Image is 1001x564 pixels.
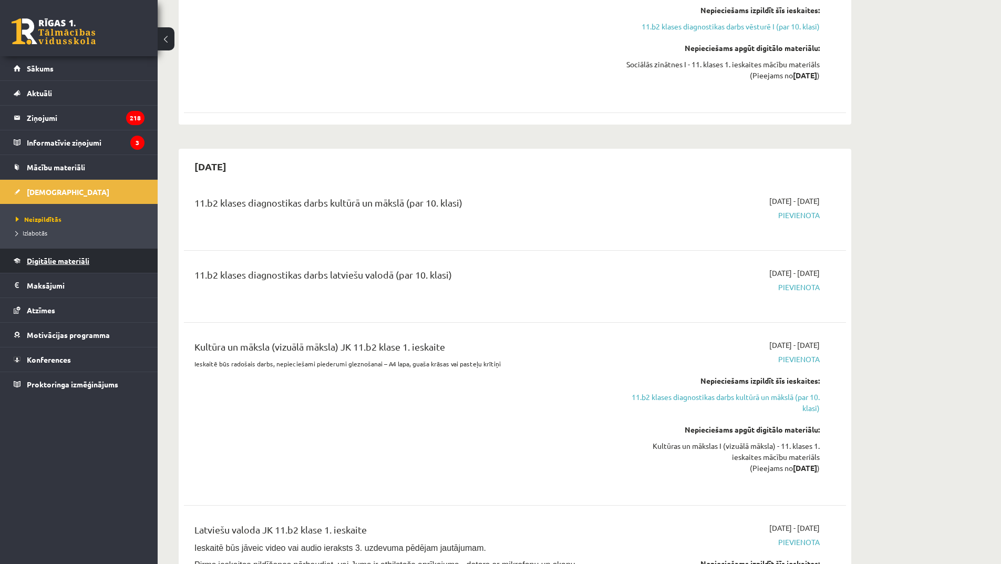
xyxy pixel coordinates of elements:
a: Informatīvie ziņojumi3 [14,130,145,155]
a: Digitālie materiāli [14,249,145,273]
a: Motivācijas programma [14,323,145,347]
a: Atzīmes [14,298,145,322]
div: Nepieciešams izpildīt šīs ieskaites: [622,375,820,386]
div: 11.b2 klases diagnostikas darbs kultūrā un mākslā (par 10. klasi) [194,196,606,215]
div: Nepieciešams izpildīt šīs ieskaites: [622,5,820,16]
span: [DATE] - [DATE] [769,268,820,279]
div: Nepieciešams apgūt digitālo materiālu: [622,43,820,54]
span: Pievienota [622,354,820,365]
strong: [DATE] [793,463,817,473]
div: Kultūras un mākslas I (vizuālā māksla) - 11. klases 1. ieskaites mācību materiāls (Pieejams no ) [622,440,820,474]
a: Neizpildītās [16,214,147,224]
span: Atzīmes [27,305,55,315]
span: Ieskaitē būs jāveic video vai audio ieraksts 3. uzdevuma pēdējam jautājumam. [194,544,486,552]
strong: [DATE] [793,70,817,80]
a: Konferences [14,347,145,372]
div: 11.b2 klases diagnostikas darbs latviešu valodā (par 10. klasi) [194,268,606,287]
a: Ziņojumi218 [14,106,145,130]
a: Proktoringa izmēģinājums [14,372,145,396]
span: [DATE] - [DATE] [769,340,820,351]
i: 3 [130,136,145,150]
span: Pievienota [622,210,820,221]
a: Mācību materiāli [14,155,145,179]
div: Nepieciešams apgūt digitālo materiālu: [622,424,820,435]
i: 218 [126,111,145,125]
legend: Ziņojumi [27,106,145,130]
legend: Informatīvie ziņojumi [27,130,145,155]
p: Ieskaitē būs radošais darbs, nepieciešami piederumi gleznošanai – A4 lapa, guaša krāsas vai paste... [194,359,606,368]
span: [DATE] - [DATE] [769,522,820,534]
a: Aktuāli [14,81,145,105]
a: Rīgas 1. Tālmācības vidusskola [12,18,96,45]
span: Mācību materiāli [27,162,85,172]
a: 11.b2 klases diagnostikas darbs vēsturē I (par 10. klasi) [622,21,820,32]
span: [DATE] - [DATE] [769,196,820,207]
span: Pievienota [622,282,820,293]
div: Sociālās zinātnes I - 11. klases 1. ieskaites mācību materiāls (Pieejams no ) [622,59,820,81]
a: [DEMOGRAPHIC_DATA] [14,180,145,204]
h2: [DATE] [184,154,237,179]
a: 11.b2 klases diagnostikas darbs kultūrā un mākslā (par 10. klasi) [622,392,820,414]
a: Sākums [14,56,145,80]
a: Maksājumi [14,273,145,298]
span: [DEMOGRAPHIC_DATA] [27,187,109,197]
span: Konferences [27,355,71,364]
span: Motivācijas programma [27,330,110,340]
div: Latviešu valoda JK 11.b2 klase 1. ieskaite [194,522,606,542]
span: Neizpildītās [16,215,61,223]
span: Proktoringa izmēģinājums [27,380,118,389]
span: Izlabotās [16,229,47,237]
span: Pievienota [622,537,820,548]
span: Digitālie materiāli [27,256,89,265]
span: Aktuāli [27,88,52,98]
div: Kultūra un māksla (vizuālā māksla) JK 11.b2 klase 1. ieskaite [194,340,606,359]
legend: Maksājumi [27,273,145,298]
a: Izlabotās [16,228,147,238]
span: Sākums [27,64,54,73]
